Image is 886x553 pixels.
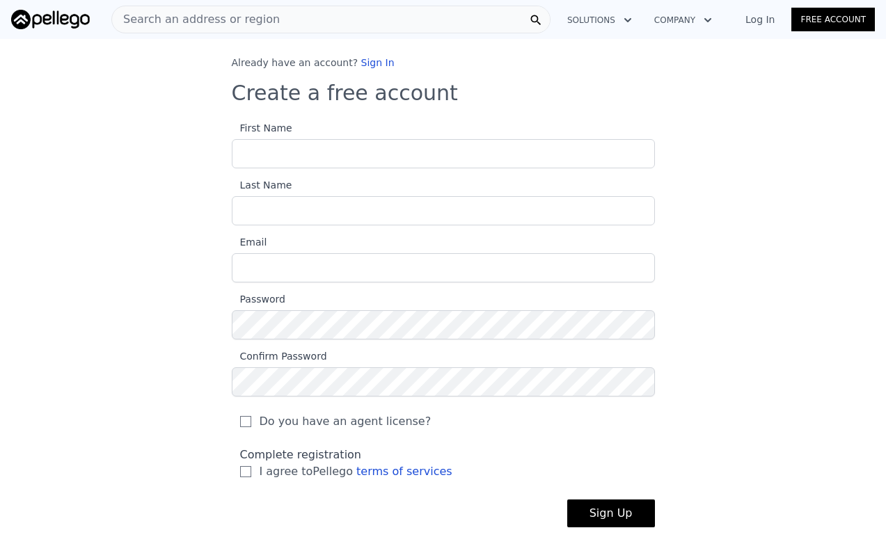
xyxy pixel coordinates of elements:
div: Already have an account? [232,56,655,70]
a: terms of services [356,465,452,478]
button: Solutions [556,8,643,33]
a: Log In [729,13,791,26]
h3: Create a free account [232,81,655,106]
a: Free Account [791,8,875,31]
span: Complete registration [240,448,362,461]
img: Pellego [11,10,90,29]
input: Do you have an agent license? [240,416,251,427]
input: Password [232,310,655,339]
input: Confirm Password [232,367,655,396]
span: First Name [232,122,292,134]
input: First Name [232,139,655,168]
input: I agree toPellego terms of services [240,466,251,477]
span: Do you have an agent license? [260,413,432,430]
span: Last Name [232,179,292,191]
input: Email [232,253,655,282]
span: Confirm Password [232,351,327,362]
span: I agree to Pellego [260,463,452,480]
button: Sign Up [567,499,655,527]
span: Password [232,294,285,305]
span: Email [232,237,267,248]
button: Company [643,8,723,33]
input: Last Name [232,196,655,225]
a: Sign In [361,57,395,68]
span: Search an address or region [112,11,280,28]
